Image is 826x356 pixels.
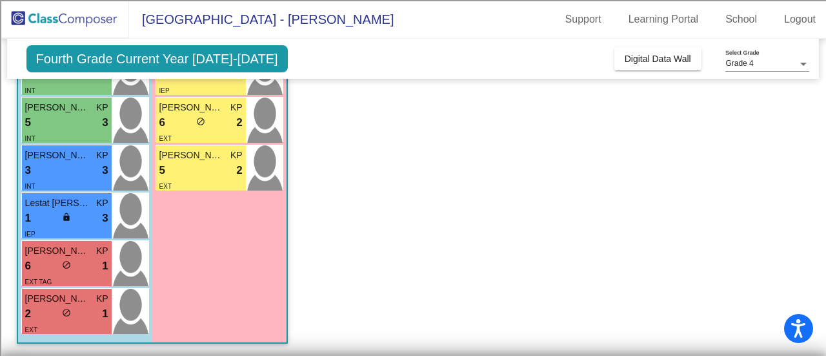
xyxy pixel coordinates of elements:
span: KP [96,244,108,258]
div: DELETE [5,298,821,309]
span: 6 [25,258,31,275]
span: do_not_disturb_alt [62,260,71,269]
span: 2 [25,306,31,322]
span: EXT TAG [25,278,52,286]
span: 1 [25,210,31,227]
span: 3 [25,162,31,179]
div: Move To ... [5,87,821,98]
span: [PERSON_NAME] [159,101,224,114]
span: IEP [25,231,35,238]
span: [PERSON_NAME] [25,292,90,306]
span: 3 [102,162,108,179]
span: IEP [159,87,170,94]
div: Magazine [5,180,821,191]
div: Delete [5,40,821,52]
div: This outline has no content. Would you like to delete it? [5,275,821,286]
span: 3 [102,210,108,227]
span: KP [96,196,108,210]
span: Digital Data Wall [625,54,691,64]
span: EXT [159,183,172,190]
div: Television/Radio [5,203,821,215]
span: [PERSON_NAME] [159,149,224,162]
button: Digital Data Wall [614,47,701,70]
span: EXT [159,135,172,142]
div: Delete [5,98,821,110]
span: do_not_disturb_alt [196,117,205,126]
span: [PERSON_NAME] [25,244,90,258]
div: Sort New > Old [5,17,821,28]
div: Move to ... [5,309,821,321]
span: 2 [236,114,242,131]
span: 5 [25,114,31,131]
span: 2 [236,162,242,179]
div: Sign out [5,63,821,75]
span: 1 [102,306,108,322]
span: INT [25,183,35,190]
div: ??? [5,263,821,275]
span: KP [230,101,243,114]
div: Add Outline Template [5,145,821,156]
div: MOVE [5,344,821,356]
div: Sort A > Z [5,5,821,17]
div: Visual Art [5,215,821,226]
span: lock [62,213,71,222]
div: Journal [5,168,821,180]
span: EXT [25,326,37,333]
span: 6 [159,114,165,131]
div: Rename Outline [5,110,821,121]
div: Options [5,52,821,63]
div: Home [5,321,821,333]
div: SAVE AND GO HOME [5,286,821,298]
span: Fourth Grade Current Year [DATE]-[DATE] [26,45,288,72]
div: Newspaper [5,191,821,203]
span: 1 [102,258,108,275]
div: Print [5,133,821,145]
div: TODO: put dlg title [5,226,821,238]
span: 3 [102,114,108,131]
span: INT [25,87,35,94]
span: KP [230,149,243,162]
span: do_not_disturb_alt [62,308,71,317]
div: CANCEL [5,251,821,263]
span: INT [25,135,35,142]
span: KP [96,149,108,162]
span: [PERSON_NAME] [25,101,90,114]
div: Search for Source [5,156,821,168]
span: Lestat [PERSON_NAME] [25,196,90,210]
span: Grade 4 [725,59,753,68]
span: KP [96,292,108,306]
span: 5 [159,162,165,179]
div: Download [5,121,821,133]
div: CANCEL [5,333,821,344]
div: Rename [5,75,821,87]
span: KP [96,101,108,114]
span: [PERSON_NAME] [25,149,90,162]
div: Move To ... [5,28,821,40]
